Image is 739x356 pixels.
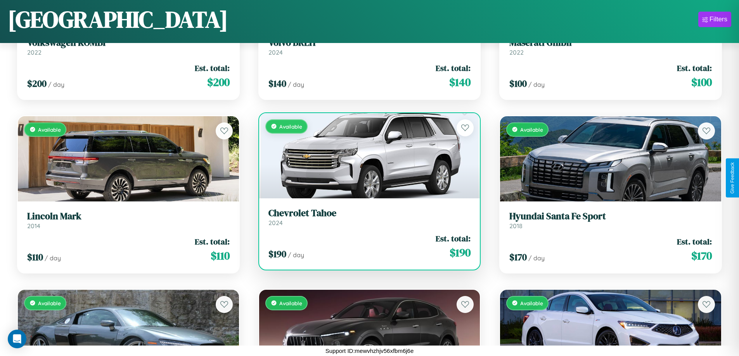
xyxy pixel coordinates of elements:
[325,346,414,356] p: Support ID: mewvhzhjv56xfbm6j6e
[520,300,543,306] span: Available
[8,330,26,348] div: Open Intercom Messenger
[509,37,712,56] a: Maserati Ghibli2022
[48,81,64,88] span: / day
[27,222,40,230] span: 2014
[509,222,523,230] span: 2018
[450,245,471,260] span: $ 190
[509,251,527,263] span: $ 170
[38,300,61,306] span: Available
[520,126,543,133] span: Available
[27,211,230,222] h3: Lincoln Mark
[268,208,471,227] a: Chevrolet Tahoe2024
[436,62,471,74] span: Est. total:
[27,251,43,263] span: $ 110
[211,248,230,263] span: $ 110
[698,12,731,27] button: Filters
[509,48,524,56] span: 2022
[691,74,712,90] span: $ 100
[449,74,471,90] span: $ 140
[268,208,471,219] h3: Chevrolet Tahoe
[27,211,230,230] a: Lincoln Mark2014
[279,300,302,306] span: Available
[268,248,286,260] span: $ 190
[27,48,42,56] span: 2022
[730,162,735,194] div: Give Feedback
[677,236,712,247] span: Est. total:
[27,77,47,90] span: $ 200
[288,251,304,259] span: / day
[509,211,712,222] h3: Hyundai Santa Fe Sport
[509,77,527,90] span: $ 100
[268,219,283,227] span: 2024
[528,81,545,88] span: / day
[195,236,230,247] span: Est. total:
[45,254,61,262] span: / day
[528,254,545,262] span: / day
[677,62,712,74] span: Est. total:
[436,233,471,244] span: Est. total:
[207,74,230,90] span: $ 200
[27,37,230,48] h3: Volkswagen KOMBI
[38,126,61,133] span: Available
[268,37,471,48] h3: Volvo BRLH
[8,3,228,35] h1: [GEOGRAPHIC_DATA]
[27,37,230,56] a: Volkswagen KOMBI2022
[288,81,304,88] span: / day
[268,77,286,90] span: $ 140
[509,37,712,48] h3: Maserati Ghibli
[509,211,712,230] a: Hyundai Santa Fe Sport2018
[279,123,302,130] span: Available
[710,15,727,23] div: Filters
[195,62,230,74] span: Est. total:
[268,37,471,56] a: Volvo BRLH2024
[691,248,712,263] span: $ 170
[268,48,283,56] span: 2024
